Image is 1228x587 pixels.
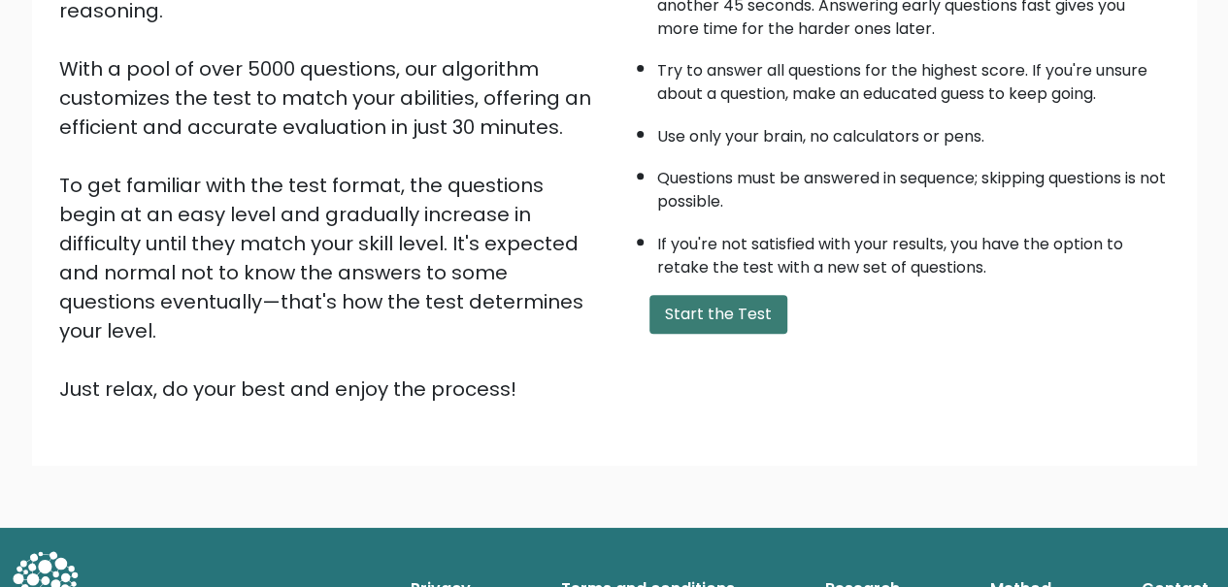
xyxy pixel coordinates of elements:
[657,49,1170,106] li: Try to answer all questions for the highest score. If you're unsure about a question, make an edu...
[657,223,1170,279] li: If you're not satisfied with your results, you have the option to retake the test with a new set ...
[649,295,787,334] button: Start the Test
[657,115,1170,148] li: Use only your brain, no calculators or pens.
[657,157,1170,213] li: Questions must be answered in sequence; skipping questions is not possible.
